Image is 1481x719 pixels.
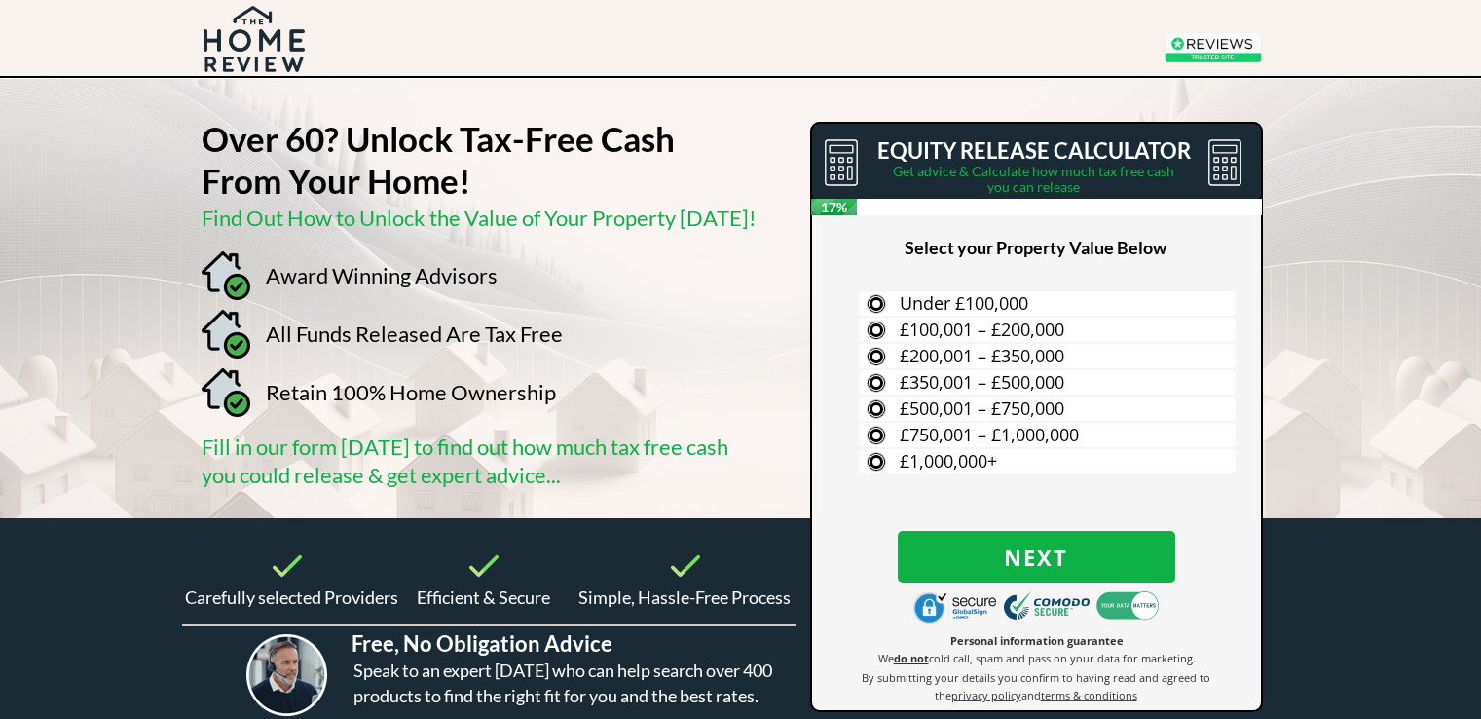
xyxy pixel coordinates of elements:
span: and [1021,688,1041,702]
span: £750,001 – £1,000,000 [900,423,1079,446]
strong: do not [894,651,929,665]
button: Next [898,531,1175,583]
span: Personal information guarantee [950,633,1124,648]
span: Efficient & Secure [417,587,550,608]
span: By submitting your details you confirm to having read and agreed to the [862,670,1210,702]
a: terms & conditions [1041,687,1137,702]
span: Simple, Hassle-Free Process [578,587,791,608]
span: Find Out How to Unlock the Value of Your Property [DATE]! [202,205,757,231]
span: Award Winning Advisors [266,262,498,288]
span: EQUITY RELEASE CALCULATOR [877,137,1191,164]
span: Get advice & Calculate how much tax free cash you can release [893,163,1174,195]
span: £1,000,000+ [900,449,997,473]
span: £100,001 – £200,000 [900,318,1064,341]
span: Next [898,545,1175,570]
span: Fill in our form [DATE] to find out how much tax free cash you could release & get expert advice... [202,434,728,488]
span: All Funds Released Are Tax Free [266,321,563,347]
span: privacy policy [951,688,1021,702]
span: Carefully selected Providers [185,587,398,608]
span: terms & conditions [1041,688,1137,702]
span: Free, No Obligation Advice [352,630,612,657]
span: £200,001 – £350,000 [900,344,1064,367]
span: Select your Property Value Below [905,237,1166,258]
strong: Over 60? Unlock Tax-Free Cash From Your Home! [202,118,675,201]
span: £500,001 – £750,000 [900,397,1064,420]
span: We cold call, spam and pass on your data for marketing. [878,651,1196,665]
a: privacy policy [951,687,1021,702]
span: Retain 100% Home Ownership [266,379,556,405]
span: £350,001 – £500,000 [900,370,1064,394]
span: 17% [811,199,857,215]
span: Speak to an expert [DATE] who can help search over 400 products to find the right fit for you and... [353,660,772,706]
span: Under £100,000 [900,291,1028,315]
